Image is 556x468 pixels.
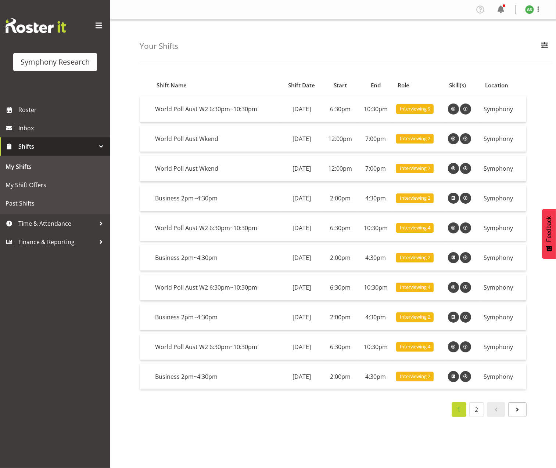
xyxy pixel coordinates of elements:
td: [DATE] [281,156,323,182]
a: My Shift Offers [2,176,108,194]
span: My Shifts [6,161,105,172]
td: 6:30pm [323,275,358,301]
td: World Poll Aust Wkend [152,126,281,152]
td: Business 2pm~4:30pm [152,245,281,271]
a: My Shifts [2,157,108,176]
a: Past Shifts [2,194,108,213]
td: Business 2pm~4:30pm [152,185,281,211]
span: Time & Attendance [18,218,96,229]
td: Symphony [481,334,526,360]
td: Symphony [481,96,526,122]
span: Role [398,81,409,90]
td: Symphony [481,245,526,271]
span: Start [334,81,347,90]
td: [DATE] [281,185,323,211]
td: 10:30pm [358,215,393,241]
span: Interviewing 2 [400,254,430,261]
td: [DATE] [281,334,323,360]
td: Business 2pm~4:30pm [152,364,281,389]
span: Feedback [546,216,552,242]
td: 12:00pm [323,126,358,152]
td: World Poll Aust W2 6:30pm~10:30pm [152,215,281,241]
span: Interviewing 2 [400,373,430,380]
span: Interviewing 2 [400,195,430,202]
td: 2:00pm [323,364,358,389]
span: Interviewing 4 [400,224,430,231]
td: [DATE] [281,96,323,122]
td: 10:30pm [358,96,393,122]
td: 6:30pm [323,334,358,360]
td: [DATE] [281,304,323,330]
span: End [371,81,381,90]
td: 4:30pm [358,245,393,271]
td: [DATE] [281,275,323,301]
div: Symphony Research [21,57,90,68]
span: Interviewing 2 [400,313,430,320]
td: 2:00pm [323,185,358,211]
a: 2 [469,402,484,417]
img: Rosterit website logo [6,18,66,33]
span: Past Shifts [6,198,105,209]
span: Interviewing 9 [400,105,430,112]
td: 2:00pm [323,304,358,330]
td: [DATE] [281,126,323,152]
td: 4:30pm [358,364,393,389]
td: Symphony [481,156,526,182]
span: My Shift Offers [6,179,105,191]
td: World Poll Aust Wkend [152,156,281,182]
span: Interviewing 4 [400,343,430,350]
h4: Your Shifts [140,42,178,50]
td: 4:30pm [358,185,393,211]
span: Shift Name [157,81,187,90]
td: [DATE] [281,245,323,271]
td: World Poll Aust W2 6:30pm~10:30pm [152,334,281,360]
span: Finance & Reporting [18,236,96,247]
td: 10:30pm [358,275,393,301]
span: Interviewing 4 [400,284,430,291]
td: World Poll Aust W2 6:30pm~10:30pm [152,96,281,122]
td: World Poll Aust W2 6:30pm~10:30pm [152,275,281,301]
td: Symphony [481,304,526,330]
span: Shifts [18,141,96,152]
span: Roster [18,104,107,115]
td: Symphony [481,215,526,241]
td: 6:30pm [323,96,358,122]
span: Interviewing 7 [400,165,430,172]
span: Interviewing 2 [400,135,430,142]
td: Business 2pm~4:30pm [152,304,281,330]
td: 7:00pm [358,156,393,182]
td: Symphony [481,275,526,301]
button: Filter Employees [537,38,552,54]
td: Symphony [481,126,526,152]
td: Symphony [481,364,526,389]
td: [DATE] [281,215,323,241]
td: 2:00pm [323,245,358,271]
button: Feedback - Show survey [542,209,556,259]
span: Location [485,81,508,90]
td: 7:00pm [358,126,393,152]
img: ange-steiger11422.jpg [525,5,534,14]
td: 10:30pm [358,334,393,360]
td: 4:30pm [358,304,393,330]
td: Symphony [481,185,526,211]
span: Skill(s) [449,81,466,90]
td: 12:00pm [323,156,358,182]
td: [DATE] [281,364,323,389]
span: Inbox [18,123,107,134]
td: 6:30pm [323,215,358,241]
span: Shift Date [288,81,315,90]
